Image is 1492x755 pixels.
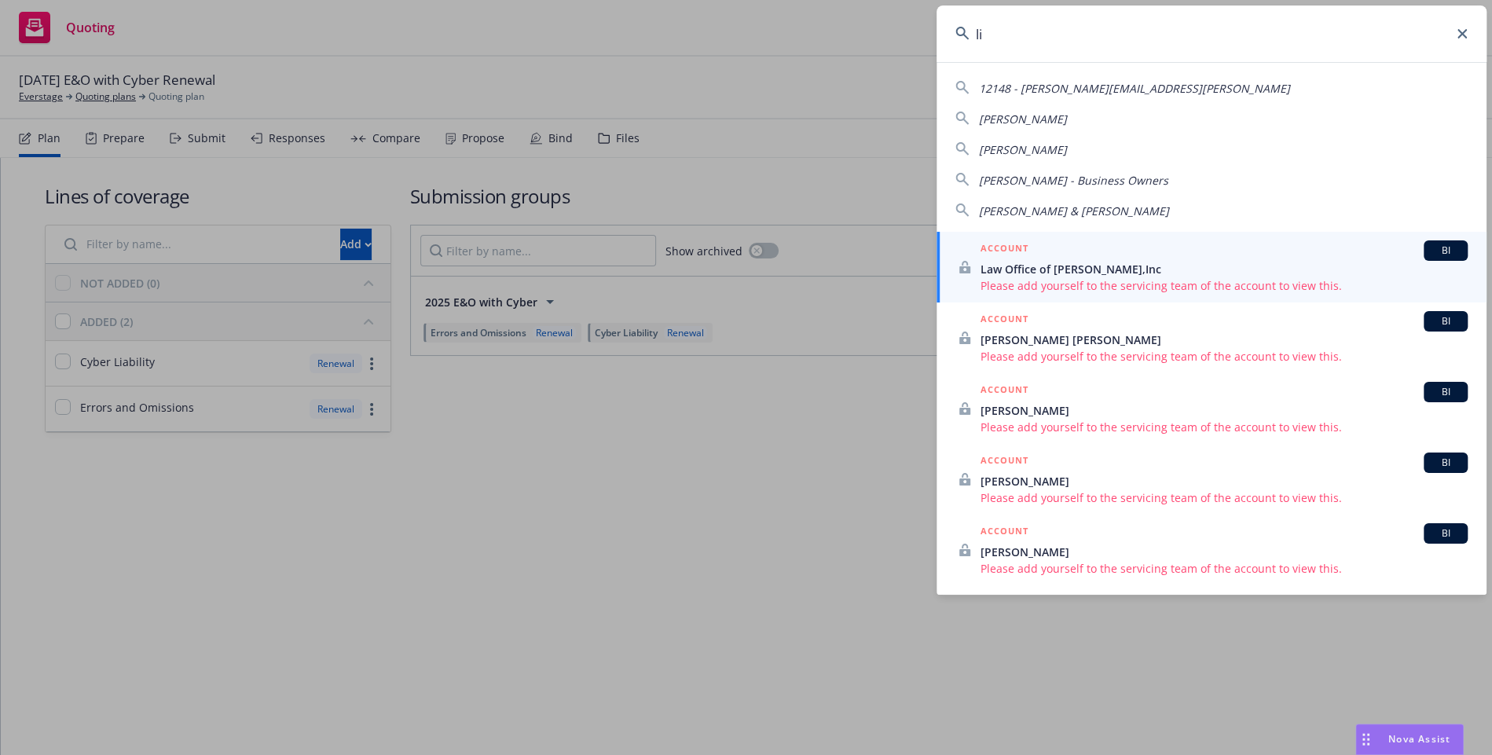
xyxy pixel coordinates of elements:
[981,419,1468,435] span: Please add yourself to the servicing team of the account to view this.
[1430,314,1461,328] span: BI
[1388,732,1450,746] span: Nova Assist
[981,453,1028,471] h5: ACCOUNT
[1430,244,1461,258] span: BI
[1356,724,1376,754] div: Drag to move
[937,232,1487,302] a: ACCOUNTBILaw Office of [PERSON_NAME],IncPlease add yourself to the servicing team of the account ...
[979,142,1067,157] span: [PERSON_NAME]
[1430,526,1461,541] span: BI
[937,302,1487,373] a: ACCOUNTBI[PERSON_NAME] [PERSON_NAME]Please add yourself to the servicing team of the account to v...
[979,112,1067,126] span: [PERSON_NAME]
[979,81,1290,96] span: 12148 - [PERSON_NAME][EMAIL_ADDRESS][PERSON_NAME]
[981,523,1028,542] h5: ACCOUNT
[981,332,1468,348] span: [PERSON_NAME] [PERSON_NAME]
[981,544,1468,560] span: [PERSON_NAME]
[981,560,1468,577] span: Please add yourself to the servicing team of the account to view this.
[981,382,1028,401] h5: ACCOUNT
[981,473,1468,489] span: [PERSON_NAME]
[981,311,1028,330] h5: ACCOUNT
[981,277,1468,294] span: Please add yourself to the servicing team of the account to view this.
[981,489,1468,506] span: Please add yourself to the servicing team of the account to view this.
[1355,724,1464,755] button: Nova Assist
[1430,456,1461,470] span: BI
[937,373,1487,444] a: ACCOUNTBI[PERSON_NAME]Please add yourself to the servicing team of the account to view this.
[979,203,1169,218] span: [PERSON_NAME] & [PERSON_NAME]
[981,402,1468,419] span: [PERSON_NAME]
[937,5,1487,62] input: Search...
[979,173,1168,188] span: [PERSON_NAME] - Business Owners
[981,240,1028,259] h5: ACCOUNT
[1430,385,1461,399] span: BI
[981,348,1468,365] span: Please add yourself to the servicing team of the account to view this.
[981,261,1468,277] span: Law Office of [PERSON_NAME],Inc
[937,515,1487,585] a: ACCOUNTBI[PERSON_NAME]Please add yourself to the servicing team of the account to view this.
[937,444,1487,515] a: ACCOUNTBI[PERSON_NAME]Please add yourself to the servicing team of the account to view this.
